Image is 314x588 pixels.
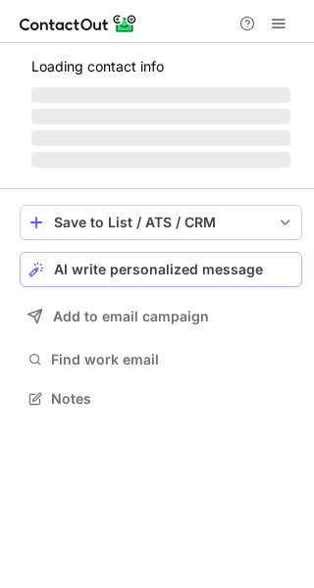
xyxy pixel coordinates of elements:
span: ‌ [31,87,290,103]
span: AI write personalized message [54,262,263,277]
button: Find work email [20,346,302,373]
span: Add to email campaign [53,309,209,324]
img: ContactOut v5.3.10 [20,12,137,35]
button: AI write personalized message [20,252,302,287]
span: ‌ [31,130,290,146]
button: save-profile-one-click [20,205,302,240]
button: Notes [20,385,302,413]
span: ‌ [31,152,290,168]
p: Loading contact info [31,59,290,74]
div: Save to List / ATS / CRM [54,215,268,230]
button: Add to email campaign [20,299,302,334]
span: ‌ [31,109,290,124]
span: Notes [51,390,294,408]
span: Find work email [51,351,294,368]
